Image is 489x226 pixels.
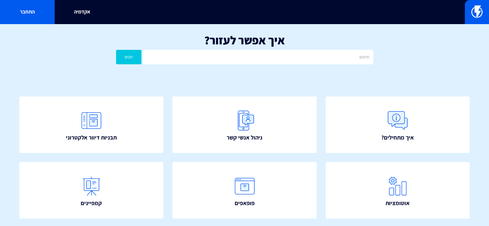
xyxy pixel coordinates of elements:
[81,199,102,207] span: קמפיינים
[66,133,117,142] span: תבניות דיוור אלקטרוני
[172,96,316,153] a: ניהול אנשי קשר
[227,133,262,142] span: ניהול אנשי קשר
[143,50,373,64] input: חיפוש
[19,162,163,219] a: קמפיינים
[172,162,316,219] a: פופאפים
[19,96,163,153] a: תבניות דיוור אלקטרוני
[10,34,479,47] h1: איך אפשר לעזור?
[326,96,470,153] a: איך מתחילים?
[235,199,255,207] span: פופאפים
[326,162,470,219] a: אוטומציות
[381,133,414,142] span: איך מתחילים?
[116,50,142,64] button: חפש
[385,199,410,207] span: אוטומציות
